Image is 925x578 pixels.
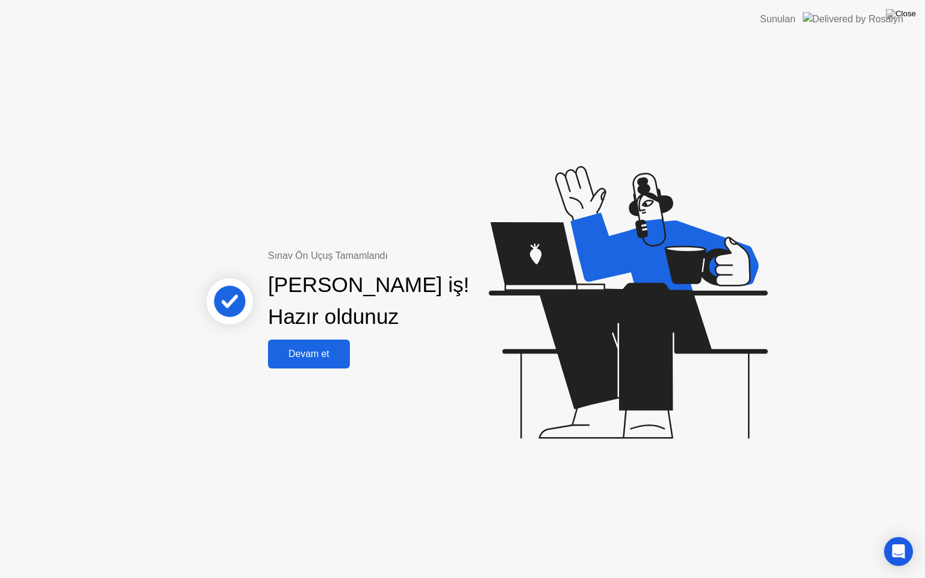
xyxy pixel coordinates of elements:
[268,269,469,333] div: [PERSON_NAME] iş! Hazır oldunuz
[886,9,916,19] img: Close
[268,249,517,263] div: Sınav Ön Uçuş Tamamlandı
[803,12,903,26] img: Delivered by Rosalyn
[268,340,350,368] button: Devam et
[760,12,796,26] div: Sunulan
[884,537,913,566] div: Open Intercom Messenger
[272,349,346,359] div: Devam et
